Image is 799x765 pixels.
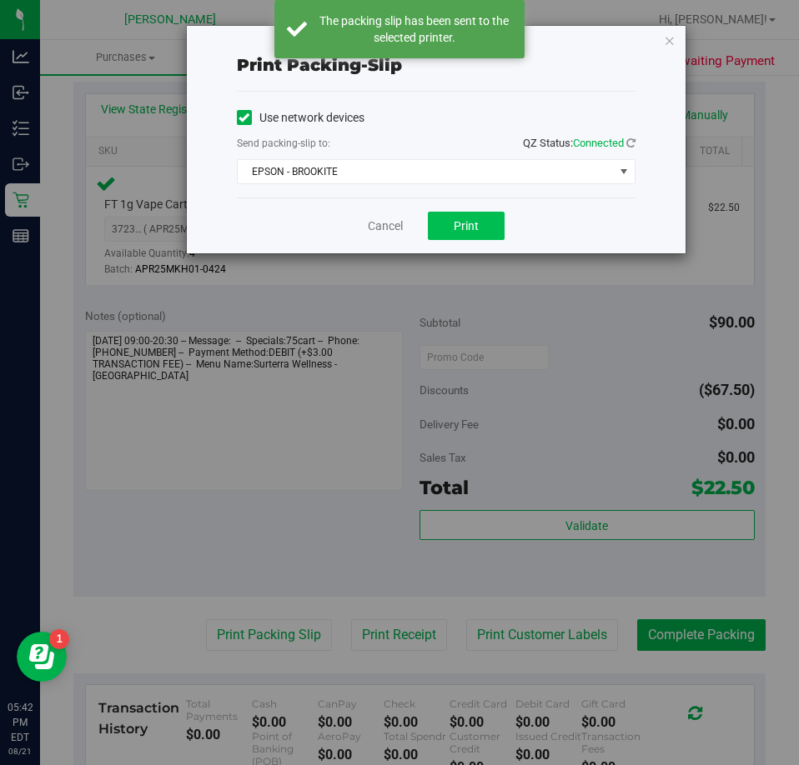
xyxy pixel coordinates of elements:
span: Print [454,219,479,232]
iframe: Resource center unread badge [49,629,69,649]
div: The packing slip has been sent to the selected printer. [316,12,512,46]
span: Connected [573,137,624,149]
span: QZ Status: [523,137,636,149]
a: Cancel [368,217,403,235]
span: select [613,160,634,183]
iframe: Resource center [17,632,67,682]
button: Print [428,212,505,240]
label: Send packing-slip to: [237,136,330,151]
label: Use network devices [237,109,364,127]
span: Print packing-slip [237,55,402,75]
span: EPSON - BROOKITE [238,160,614,183]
